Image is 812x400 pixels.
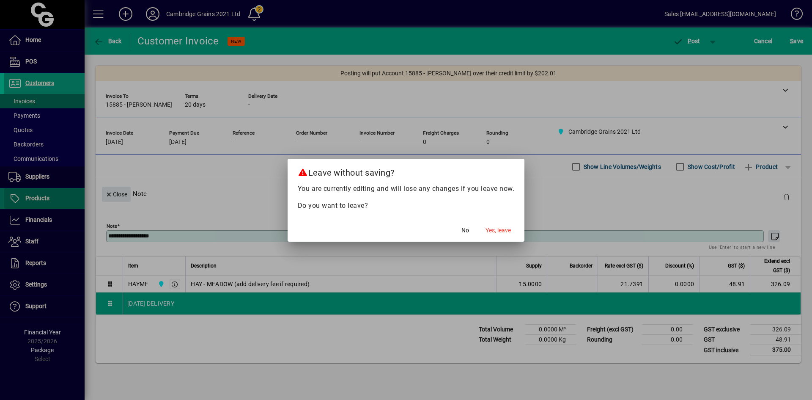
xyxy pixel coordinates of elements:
p: You are currently editing and will lose any changes if you leave now. [298,184,515,194]
p: Do you want to leave? [298,201,515,211]
span: Yes, leave [486,226,511,235]
span: No [461,226,469,235]
h2: Leave without saving? [288,159,525,183]
button: Yes, leave [482,223,514,238]
button: No [452,223,479,238]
